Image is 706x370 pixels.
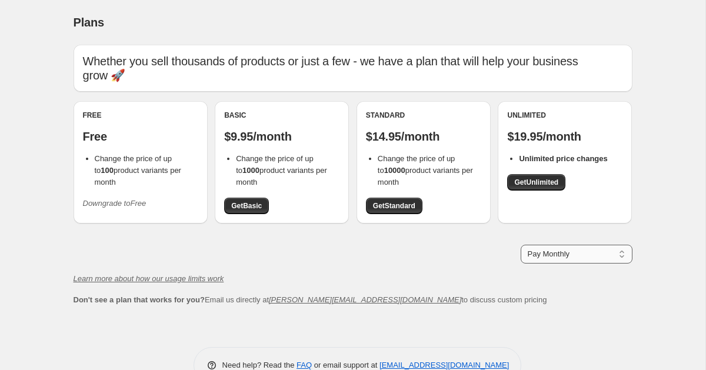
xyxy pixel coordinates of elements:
a: [EMAIL_ADDRESS][DOMAIN_NAME] [379,361,509,369]
div: Standard [366,111,481,120]
span: Change the price of up to product variants per month [95,154,181,186]
button: Downgrade toFree [76,194,154,213]
b: Unlimited price changes [519,154,607,163]
a: FAQ [297,361,312,369]
div: Basic [224,111,339,120]
a: Learn more about how our usage limits work [74,274,224,283]
p: Free [83,129,198,144]
p: $19.95/month [507,129,622,144]
a: GetStandard [366,198,422,214]
span: Get Standard [373,201,415,211]
span: Plans [74,16,104,29]
p: $14.95/month [366,129,481,144]
span: Need help? Read the [222,361,297,369]
p: $9.95/month [224,129,339,144]
span: Get Basic [231,201,262,211]
span: Change the price of up to product variants per month [378,154,473,186]
a: GetBasic [224,198,269,214]
b: 10000 [384,166,405,175]
i: Downgrade to Free [83,199,146,208]
a: [PERSON_NAME][EMAIL_ADDRESS][DOMAIN_NAME] [269,295,461,304]
span: Email us directly at to discuss custom pricing [74,295,547,304]
span: or email support at [312,361,379,369]
b: Don't see a plan that works for you? [74,295,205,304]
p: Whether you sell thousands of products or just a few - we have a plan that will help your busines... [83,54,623,82]
b: 100 [101,166,114,175]
div: Unlimited [507,111,622,120]
span: Get Unlimited [514,178,558,187]
b: 1000 [242,166,259,175]
a: GetUnlimited [507,174,565,191]
span: Change the price of up to product variants per month [236,154,327,186]
div: Free [83,111,198,120]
